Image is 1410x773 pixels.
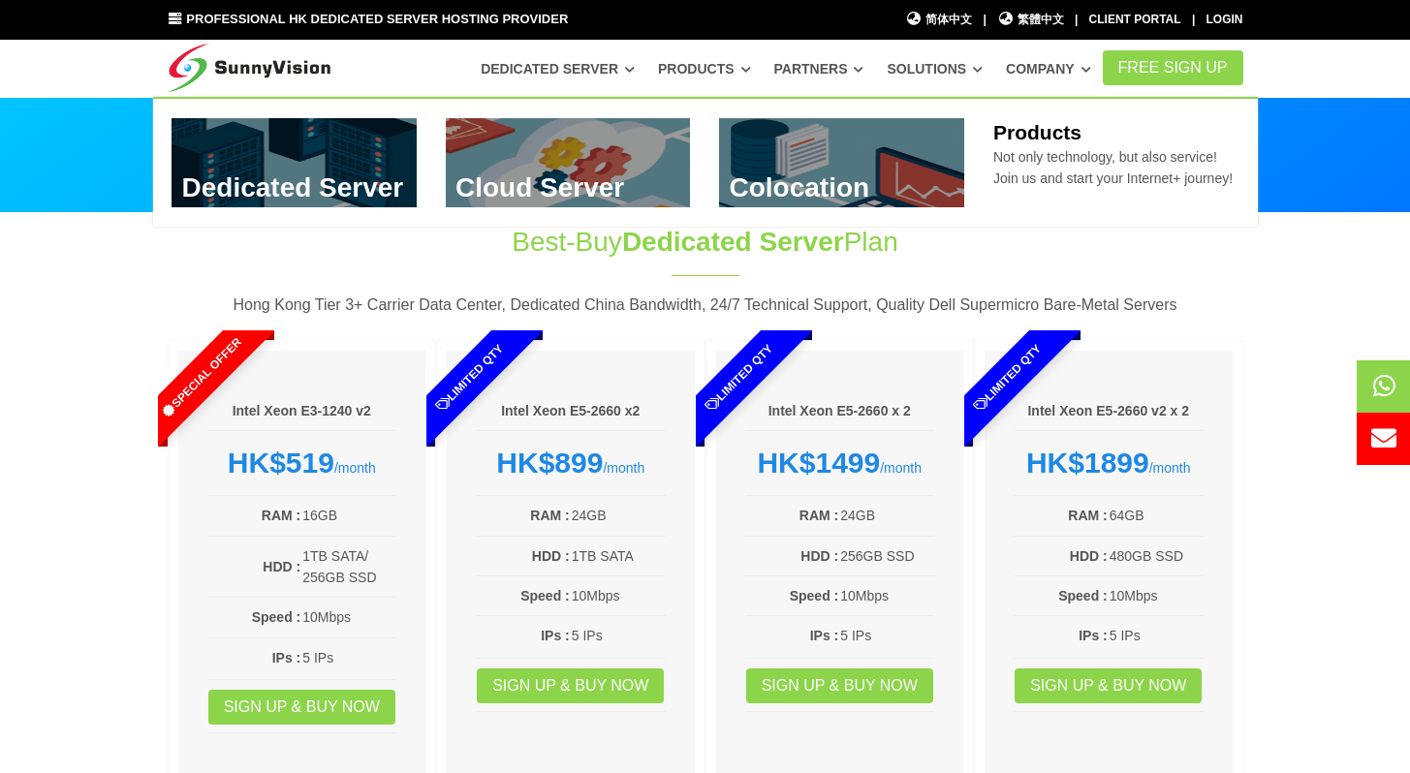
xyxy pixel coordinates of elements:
h1: Best-Buy Plan [383,223,1028,261]
b: HDD : [532,548,570,564]
h6: Intel Xeon E3-1240 v2 [207,402,397,421]
td: 256GB SSD [839,544,934,568]
td: 1TB SATA/ 256GB SSD [301,544,396,590]
b: Speed : [252,609,301,625]
td: 1TB SATA [571,544,666,568]
b: Speed : [520,588,570,603]
a: 简体中文 [906,11,973,29]
a: Sign up & Buy Now [477,668,664,703]
div: /month [745,446,935,480]
b: IPs : [541,628,570,643]
b: HDD : [800,548,838,564]
li: | [983,11,986,29]
div: /month [1014,446,1204,480]
td: 24GB [839,504,934,527]
strong: HK$1899 [1026,447,1149,479]
span: Not only technology, but also service! Join us and start your Internet+ journey! [993,149,1233,186]
td: 16GB [301,504,396,527]
b: RAM : [799,508,838,523]
div: /month [207,446,397,480]
td: 5 IPs [1109,624,1204,647]
span: Limited Qty [926,296,1089,459]
b: RAM : [530,508,569,523]
td: 5 IPs [839,624,934,647]
b: IPs : [272,650,301,665]
td: 5 IPs [301,646,396,669]
b: RAM : [1068,508,1107,523]
h6: Intel Xeon E5-2660 x 2 [745,402,935,421]
span: Limited Qty [657,296,820,459]
a: Solutions [887,51,983,86]
td: 24GB [571,504,666,527]
h6: Intel Xeon E5-2660 v2 x 2 [1014,402,1204,421]
strong: HK$899 [496,447,603,479]
b: Products [993,121,1081,143]
li: | [1075,11,1078,29]
b: HDD : [263,559,300,574]
a: Client Portal [1089,13,1181,26]
b: IPs : [1079,628,1108,643]
td: 5 IPs [571,624,666,647]
td: 10Mbps [301,605,396,629]
a: Partners [774,51,864,86]
td: 64GB [1109,504,1204,527]
b: Speed : [1058,588,1108,603]
span: Dedicated Server [622,227,844,257]
strong: HK$1499 [757,447,880,479]
div: Dedicated Server [153,97,1258,227]
span: Limited Qty [389,296,551,459]
a: Sign up & Buy Now [746,668,933,703]
td: 10Mbps [571,584,666,607]
p: Hong Kong Tier 3+ Carrier Data Center, Dedicated China Bandwidth, 24/7 Technical Support, Quality... [168,293,1243,318]
span: Professional HK Dedicated Server Hosting Provider [186,12,568,26]
b: RAM : [262,508,300,523]
td: 480GB SSD [1109,544,1204,568]
li: | [1192,11,1195,29]
b: Speed : [790,588,839,603]
a: Products [658,51,751,86]
a: Sign up & Buy Now [208,690,395,725]
a: Login [1206,13,1243,26]
b: IPs : [810,628,839,643]
td: 10Mbps [839,584,934,607]
a: Dedicated Server [481,51,635,86]
a: FREE Sign Up [1103,50,1243,85]
td: 10Mbps [1109,584,1204,607]
a: Sign up & Buy Now [1015,668,1202,703]
div: /month [476,446,666,480]
strong: HK$519 [228,447,334,479]
h6: Intel Xeon E5-2660 x2 [476,402,666,421]
b: HDD : [1070,548,1108,564]
a: Company [1006,51,1091,86]
a: 繁體中文 [997,11,1064,29]
span: Special Offer [119,296,282,459]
